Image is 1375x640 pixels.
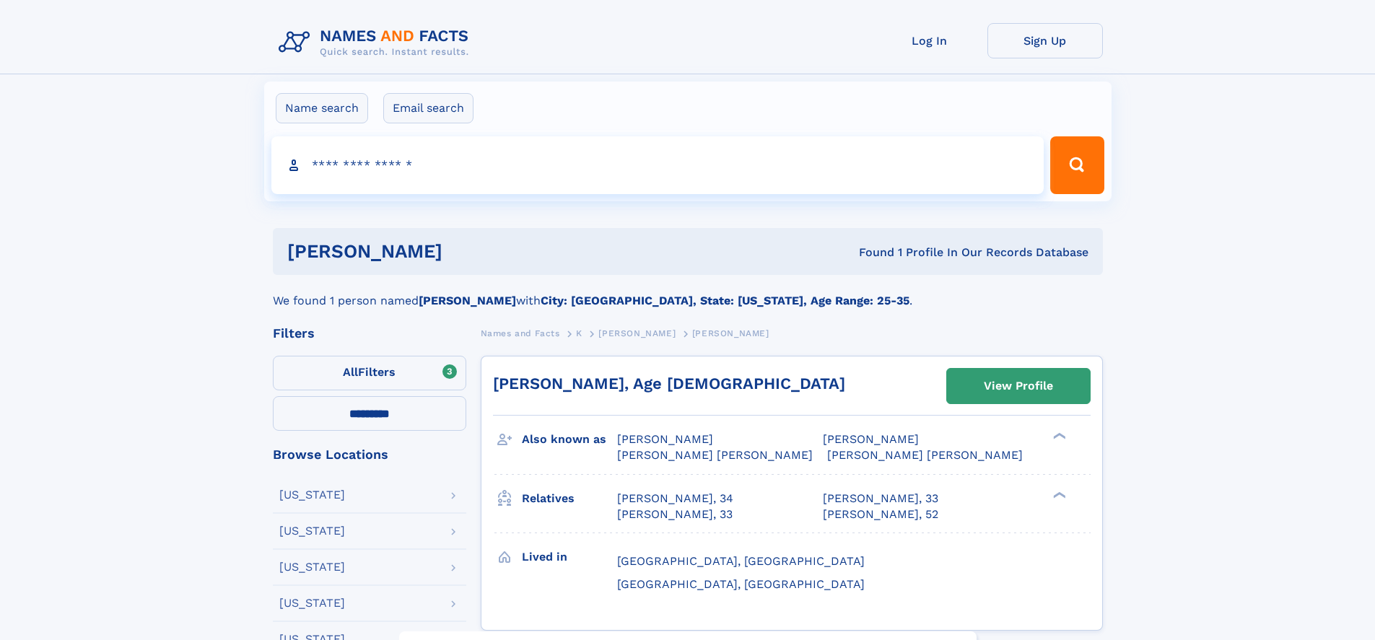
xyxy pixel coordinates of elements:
span: [GEOGRAPHIC_DATA], [GEOGRAPHIC_DATA] [617,554,865,568]
h3: Relatives [522,486,617,511]
img: Logo Names and Facts [273,23,481,62]
h1: [PERSON_NAME] [287,242,651,260]
span: [PERSON_NAME] [PERSON_NAME] [617,448,813,462]
input: search input [271,136,1044,194]
a: [PERSON_NAME], 33 [823,491,938,507]
label: Name search [276,93,368,123]
div: ❯ [1049,490,1067,499]
h3: Also known as [522,427,617,452]
span: [PERSON_NAME] [692,328,769,338]
a: [PERSON_NAME], 33 [617,507,733,522]
a: [PERSON_NAME] [598,324,676,342]
button: Search Button [1050,136,1104,194]
div: [US_STATE] [279,561,345,573]
span: [PERSON_NAME] [PERSON_NAME] [827,448,1023,462]
a: [PERSON_NAME], 52 [823,507,938,522]
a: View Profile [947,369,1090,403]
span: All [343,365,358,379]
b: City: [GEOGRAPHIC_DATA], State: [US_STATE], Age Range: 25-35 [541,294,909,307]
label: Filters [273,356,466,390]
h3: Lived in [522,545,617,569]
a: [PERSON_NAME], 34 [617,491,733,507]
a: [PERSON_NAME], Age [DEMOGRAPHIC_DATA] [493,374,845,393]
span: [PERSON_NAME] [617,432,713,446]
div: We found 1 person named with . [273,275,1103,310]
label: Email search [383,93,473,123]
div: Filters [273,327,466,340]
span: [PERSON_NAME] [598,328,676,338]
a: Log In [872,23,987,58]
span: [GEOGRAPHIC_DATA], [GEOGRAPHIC_DATA] [617,577,865,591]
div: [US_STATE] [279,525,345,537]
a: K [576,324,582,342]
b: [PERSON_NAME] [419,294,516,307]
div: [US_STATE] [279,489,345,501]
div: ❯ [1049,431,1067,441]
div: Browse Locations [273,448,466,461]
div: Found 1 Profile In Our Records Database [650,245,1088,260]
span: [PERSON_NAME] [823,432,919,446]
a: Names and Facts [481,324,560,342]
span: K [576,328,582,338]
a: Sign Up [987,23,1103,58]
div: [US_STATE] [279,597,345,609]
div: View Profile [984,369,1053,403]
